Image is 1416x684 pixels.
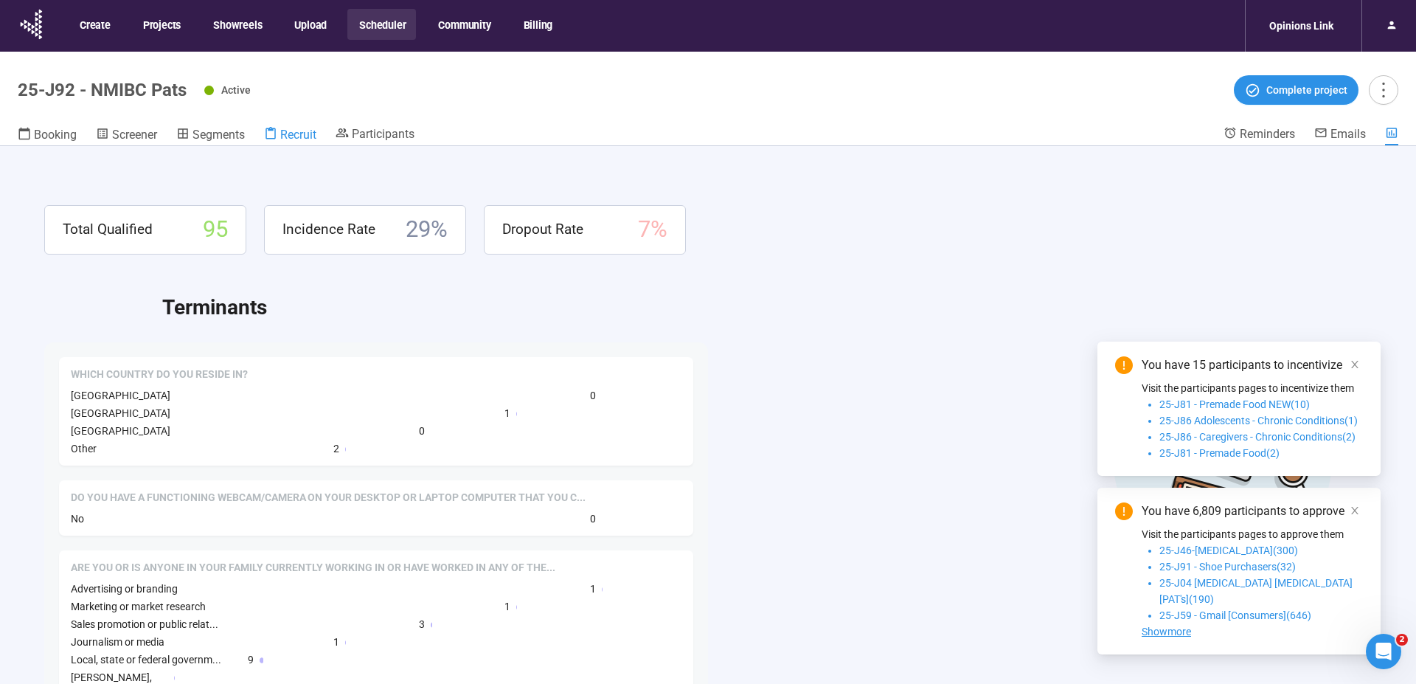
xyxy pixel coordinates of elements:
[419,616,425,632] span: 3
[71,513,84,525] span: No
[1115,502,1133,520] span: exclamation-circle
[504,405,510,421] span: 1
[1159,545,1298,556] span: 25-J46-[MEDICAL_DATA](300)
[1159,577,1353,605] span: 25-J04 [MEDICAL_DATA] [MEDICAL_DATA] [PAT's](190)
[502,218,583,241] span: Dropout Rate
[1260,12,1342,40] div: Opinions Link
[1159,398,1310,410] span: 25-J81 - Premade Food NEW(10)
[71,367,248,382] span: Which country do you reside in?
[352,127,414,141] span: Participants
[1314,126,1366,144] a: Emails
[221,84,251,96] span: Active
[336,126,414,144] a: Participants
[71,443,97,455] span: Other
[203,212,228,248] span: 95
[1224,126,1295,144] a: Reminders
[1159,415,1358,426] span: 25-J86 Adolescents - Chronic Conditions(1)
[1159,609,1311,621] span: 25-J59 - Gmail [Consumers](646)
[590,511,596,527] span: 0
[71,390,170,401] span: [GEOGRAPHIC_DATA]
[1396,634,1408,646] span: 2
[1159,447,1280,459] span: 25-J81 - Premade Food(2)
[1350,505,1360,516] span: close
[71,601,206,612] span: Marketing or market research
[18,80,187,100] h1: 25-J92 - NMIBC Pats
[590,581,596,597] span: 1
[1159,431,1356,443] span: 25-J86 - Caregivers - Chronic Conditions(2)
[63,218,153,241] span: Total Qualified
[201,9,272,40] button: Showreels
[1142,502,1363,520] div: You have 6,809 participants to approve
[333,634,339,650] span: 1
[1142,626,1191,638] span: Showmore
[71,583,178,595] span: Advertising or branding
[34,128,77,142] span: Booking
[280,128,316,142] span: Recruit
[1350,359,1360,370] span: close
[347,9,416,40] button: Scheduler
[71,561,555,576] span: Are you or is anyone in your family currently working in or have worked in any of the following o...
[1142,356,1363,374] div: You have 15 participants to incentivize
[1234,75,1358,105] button: Complete project
[419,423,425,439] span: 0
[18,126,77,145] a: Booking
[590,387,596,404] span: 0
[1240,127,1295,141] span: Reminders
[71,425,170,437] span: [GEOGRAPHIC_DATA]
[71,491,586,505] span: Do you have a functioning webcam/camera on your desktop or laptop computer that you can use durin...
[1142,380,1363,396] p: Visit the participants pages to incentivize them
[71,618,218,630] span: Sales promotion or public relat...
[1369,75,1398,105] button: more
[1373,80,1393,100] span: more
[71,407,170,419] span: [GEOGRAPHIC_DATA]
[68,9,121,40] button: Create
[192,128,245,142] span: Segments
[282,218,375,241] span: Incidence Rate
[71,636,164,648] span: Journalism or media
[282,9,337,40] button: Upload
[264,126,316,145] a: Recruit
[71,654,221,666] span: Local, state or federal governm...
[176,126,245,145] a: Segments
[406,212,448,248] span: 29 %
[1159,561,1296,573] span: 25-J91 - Shoe Purchasers(32)
[162,291,1372,324] h2: Terminants
[1366,634,1401,669] iframe: Intercom live chat
[512,9,563,40] button: Billing
[112,128,157,142] span: Screener
[131,9,191,40] button: Projects
[1330,127,1366,141] span: Emails
[1266,82,1347,98] span: Complete project
[1142,526,1363,542] p: Visit the participants pages to approve them
[96,126,157,145] a: Screener
[638,212,667,248] span: 7 %
[248,652,254,668] span: 9
[333,441,339,457] span: 2
[426,9,501,40] button: Community
[1115,356,1133,374] span: exclamation-circle
[504,598,510,615] span: 1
